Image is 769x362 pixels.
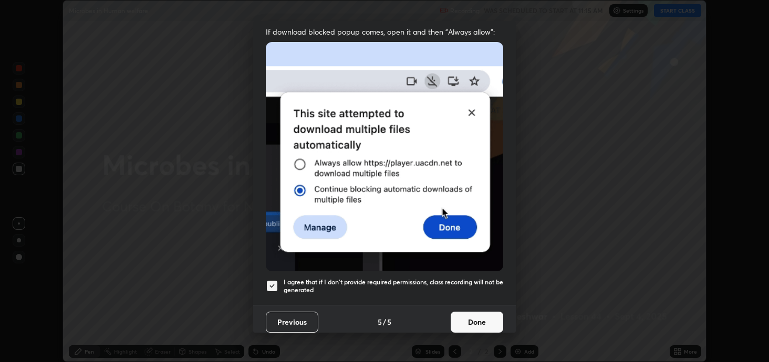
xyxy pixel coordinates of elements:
[451,312,503,333] button: Done
[383,316,386,327] h4: /
[378,316,382,327] h4: 5
[266,27,503,37] span: If download blocked popup comes, open it and then "Always allow":
[266,312,318,333] button: Previous
[266,42,503,271] img: downloads-permission-blocked.gif
[284,278,503,294] h5: I agree that if I don't provide required permissions, class recording will not be generated
[387,316,391,327] h4: 5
